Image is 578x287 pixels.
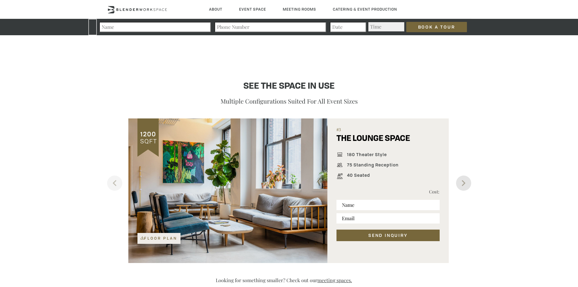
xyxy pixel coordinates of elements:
[330,22,366,32] input: Date
[99,22,211,32] input: Name
[336,134,410,150] h5: THE LOUNGE SPACE
[107,176,122,191] button: Previous
[456,176,471,191] button: Next
[137,233,181,244] a: Floor Plan
[336,213,439,224] input: Email
[137,96,441,106] p: Multiple configurations suited for all event sizes
[215,22,326,32] input: Phone Number
[336,128,439,134] span: #3
[336,200,439,210] input: Name
[344,152,387,159] span: 180 Theater Style
[336,230,439,241] button: SEND INQUIRY
[388,188,440,195] p: Cost:
[406,22,467,32] input: Book a Tour
[344,173,370,179] span: 40 Seated
[140,130,156,138] span: 1200
[137,81,441,92] h4: See the space in use
[139,137,157,145] span: SQFT
[344,162,399,169] span: 75 Standing Reception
